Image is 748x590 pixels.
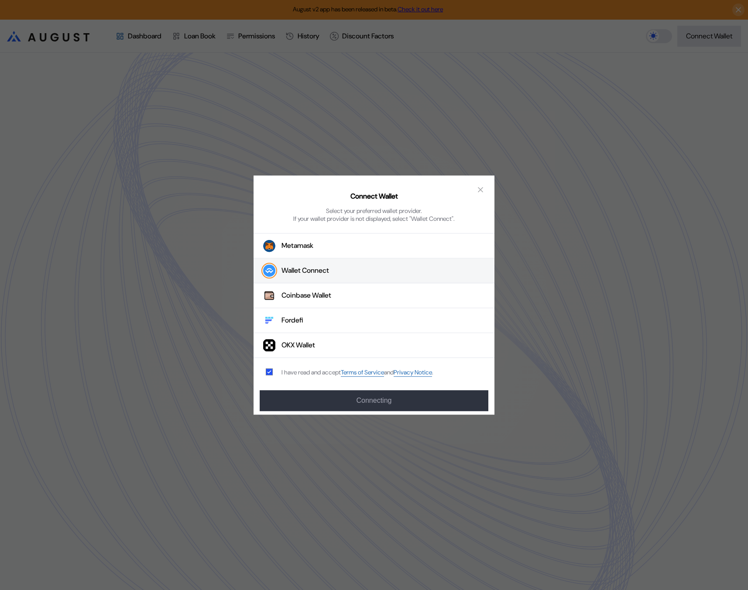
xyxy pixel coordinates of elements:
button: Connecting [260,390,488,411]
button: OKX WalletOKX Wallet [254,333,494,358]
img: OKX Wallet [263,339,275,351]
div: Coinbase Wallet [281,291,331,300]
button: close modal [474,182,487,196]
h2: Connect Wallet [350,192,398,201]
div: Wallet Connect [281,266,329,275]
div: OKX Wallet [281,341,315,350]
div: If your wallet provider is not displayed, select "Wallet Connect". [293,215,455,223]
button: Wallet Connect [254,258,494,283]
div: Metamask [281,241,313,250]
button: Metamask [254,233,494,258]
img: Fordefi [263,314,275,326]
a: Privacy Notice [394,368,432,377]
img: Coinbase Wallet [263,289,275,302]
div: Fordefi [281,316,303,325]
div: I have read and accept . [281,368,433,377]
a: Terms of Service [341,368,384,377]
button: Coinbase WalletCoinbase Wallet [254,283,494,308]
button: FordefiFordefi [254,308,494,333]
span: and [384,369,394,377]
div: Select your preferred wallet provider. [326,207,422,215]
